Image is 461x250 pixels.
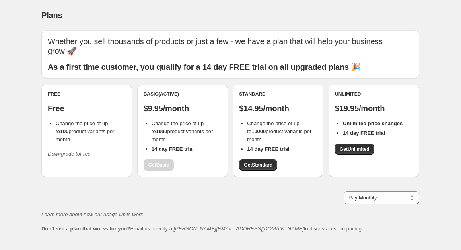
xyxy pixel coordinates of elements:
[41,226,362,232] span: Email us directly at to discuss custom pricing
[144,104,222,113] p: $9.95/month
[41,226,130,232] b: Don't see a plan that works for you?
[174,226,304,232] a: [PERSON_NAME][EMAIL_ADDRESS][DOMAIN_NAME]
[343,130,385,136] b: 14 day FREE trial
[335,91,413,97] div: Unlimited
[244,162,272,168] span: Get Standard
[48,151,91,157] i: Downgrade to Free
[48,104,126,113] p: Free
[335,104,413,113] p: $19.95/month
[43,148,95,160] button: Downgrade toFree
[239,104,317,113] p: $14.95/month
[60,128,69,134] b: 100
[251,128,266,134] b: 10000
[56,120,114,142] span: Change the price of up to product variants per month
[239,159,277,171] a: GetStandard
[48,63,361,71] b: As a first time customer, you qualify for a 14 day FREE trial on all upgraded plans 🎉
[144,91,222,97] div: Basic (Active)
[48,91,126,97] div: Free
[48,37,413,56] p: Whether you sell thousands of products or just a few - we have a plan that will help your busines...
[335,144,374,155] a: GetUnlimited
[239,91,317,97] div: Standard
[156,128,167,134] b: 1000
[152,146,194,152] b: 14 day FREE trial
[247,120,311,142] span: Change the price of up to product variants per month
[340,146,370,152] span: Get Unlimited
[41,11,62,20] span: Plans
[247,146,289,152] b: 14 day FREE trial
[41,211,143,217] a: Learn more about how our usage limits work
[343,120,403,126] b: Unlimited price changes
[152,120,213,142] span: Change the price of up to product variants per month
